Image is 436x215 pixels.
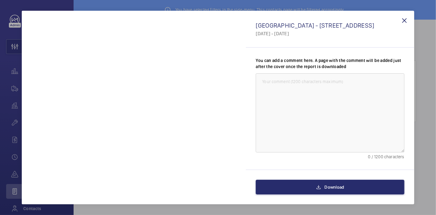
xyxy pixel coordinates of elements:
[256,180,404,194] button: Download
[256,57,404,70] label: You can add a comment here. A page with the comment will be added just after the cover once the r...
[256,154,404,160] div: 0 / 1200 characters
[256,21,404,29] div: [GEOGRAPHIC_DATA] - [STREET_ADDRESS]
[256,30,404,37] div: [DATE] - [DATE]
[325,185,344,190] span: Download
